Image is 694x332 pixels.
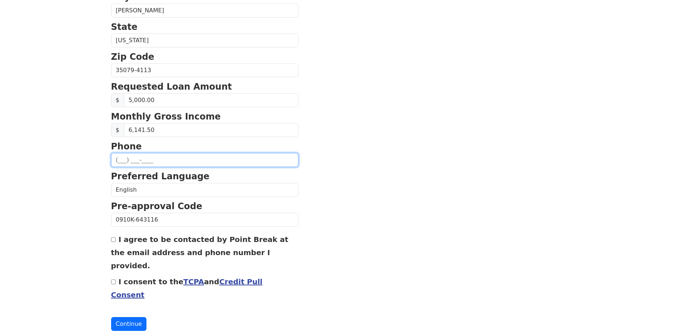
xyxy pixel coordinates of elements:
[111,52,154,62] strong: Zip Code
[111,141,142,152] strong: Phone
[111,153,298,167] input: (___) ___-____
[111,201,203,211] strong: Pre-approval Code
[111,93,124,107] span: $
[183,277,204,286] a: TCPA
[111,171,209,181] strong: Preferred Language
[111,82,232,92] strong: Requested Loan Amount
[111,123,124,137] span: $
[111,110,298,123] p: Monthly Gross Income
[124,123,298,137] input: Monthly Gross Income
[111,213,298,227] input: Pre-approval Code
[111,277,263,299] label: I consent to the and
[111,63,298,77] input: Zip Code
[111,22,138,32] strong: State
[111,235,289,270] label: I agree to be contacted by Point Break at the email address and phone number I provided.
[124,93,298,107] input: Requested Loan Amount
[111,317,147,331] button: Continue
[111,4,298,17] input: City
